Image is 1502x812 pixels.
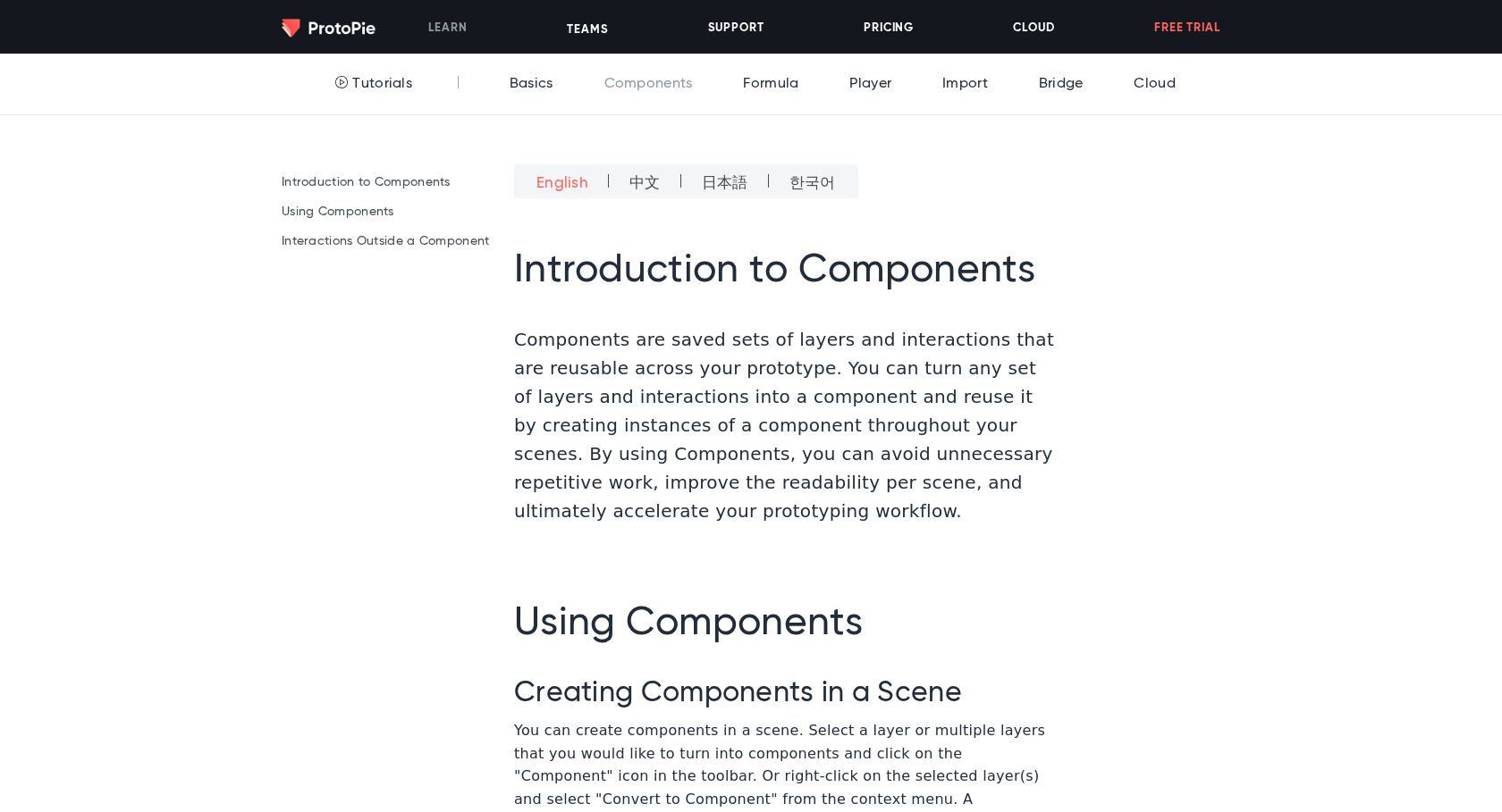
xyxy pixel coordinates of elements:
[282,19,375,38] img: ProtoPie
[536,176,588,191] a: English
[514,248,1220,294] h1: Introduction to Components
[282,205,394,218] a: Using Components
[514,601,1220,647] h1: Using Components
[933,54,988,114] a: Import
[501,54,553,114] a: Basics
[734,54,798,114] a: Formula
[789,176,836,191] a: 한국어
[1125,54,1176,114] a: Cloud
[1030,54,1084,114] a: Bridge
[840,54,891,114] a: Player
[514,325,1058,525] p: Components are saved sets of layers and interactions that are reusable across your prototype. You...
[282,176,451,188] a: Introduction to Components
[326,54,412,114] a: Tutorials
[567,2,609,56] button: Teams
[514,677,1220,710] h2: Creating Components in a Scene
[702,176,748,191] a: 日本語
[282,235,490,247] a: Interactions Outside a Component
[629,176,661,191] a: 中文
[595,54,693,114] a: Components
